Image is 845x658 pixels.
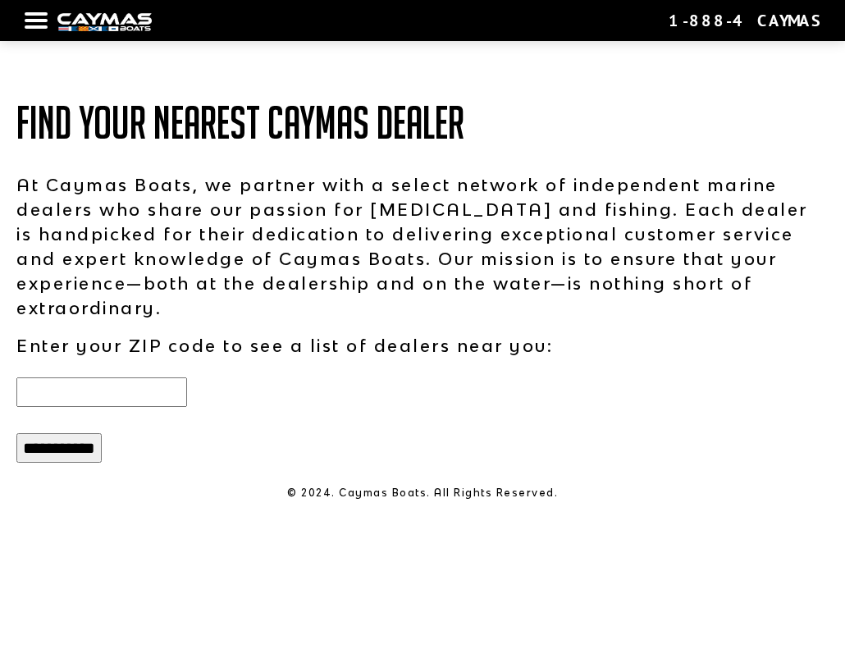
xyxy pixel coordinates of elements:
[669,10,820,31] div: 1-888-4CAYMAS
[16,172,829,320] p: At Caymas Boats, we partner with a select network of independent marine dealers who share our pas...
[57,13,152,30] img: white-logo-c9c8dbefe5ff5ceceb0f0178aa75bf4bb51f6bca0971e226c86eb53dfe498488.png
[16,486,829,500] p: © 2024. Caymas Boats. All Rights Reserved.
[16,333,829,358] p: Enter your ZIP code to see a list of dealers near you:
[16,98,829,148] h1: Find Your Nearest Caymas Dealer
